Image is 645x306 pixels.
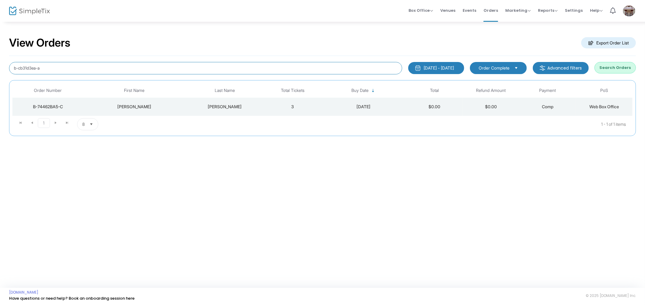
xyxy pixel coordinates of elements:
span: Box Office [409,8,433,13]
kendo-pager-info: 1 - 1 of 1 items [158,118,626,130]
td: $0.00 [463,98,519,116]
th: Total Tickets [264,83,321,98]
span: Order Number [34,88,62,93]
h2: View Orders [9,36,70,50]
span: Comp [542,104,553,109]
span: Settings [565,3,583,18]
span: Events [463,3,476,18]
img: filter [539,65,546,71]
div: 9/16/2025 [323,104,405,110]
a: [DOMAIN_NAME] [9,290,38,295]
div: [DATE] - [DATE] [424,65,454,71]
input: Search by name, email, phone, order number, ip address, or last 4 digits of card [9,62,402,74]
span: Venues [440,3,455,18]
span: © 2025 [DOMAIN_NAME] Inc. [586,293,636,298]
button: Search Orders [595,62,636,73]
span: Buy Date [351,88,369,93]
a: Have questions or need help? Book an onboarding session here [9,295,135,301]
span: Last Name [215,88,235,93]
span: Order Complete [479,65,510,71]
span: Sortable [371,88,376,93]
span: Web Box Office [589,104,619,109]
span: 8 [82,121,85,127]
div: Hegarty [187,104,263,110]
td: 3 [264,98,321,116]
span: First Name [124,88,145,93]
th: Total [406,83,463,98]
span: Orders [484,3,498,18]
td: $0.00 [406,98,463,116]
span: Reports [538,8,558,13]
span: Help [590,8,603,13]
span: Marketing [505,8,531,13]
span: Payment [539,88,556,93]
th: Refund Amount [463,83,519,98]
div: B-74462BA5-C [14,104,82,110]
div: Data table [12,83,633,116]
button: Select [87,119,96,130]
img: monthly [415,65,421,71]
span: PoS [600,88,608,93]
button: [DATE] - [DATE] [408,62,464,74]
m-button: Export Order List [581,37,636,48]
m-button: Advanced filters [533,62,589,74]
div: Samantha [85,104,184,110]
span: Page 1 [38,118,50,128]
button: Select [512,65,520,71]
